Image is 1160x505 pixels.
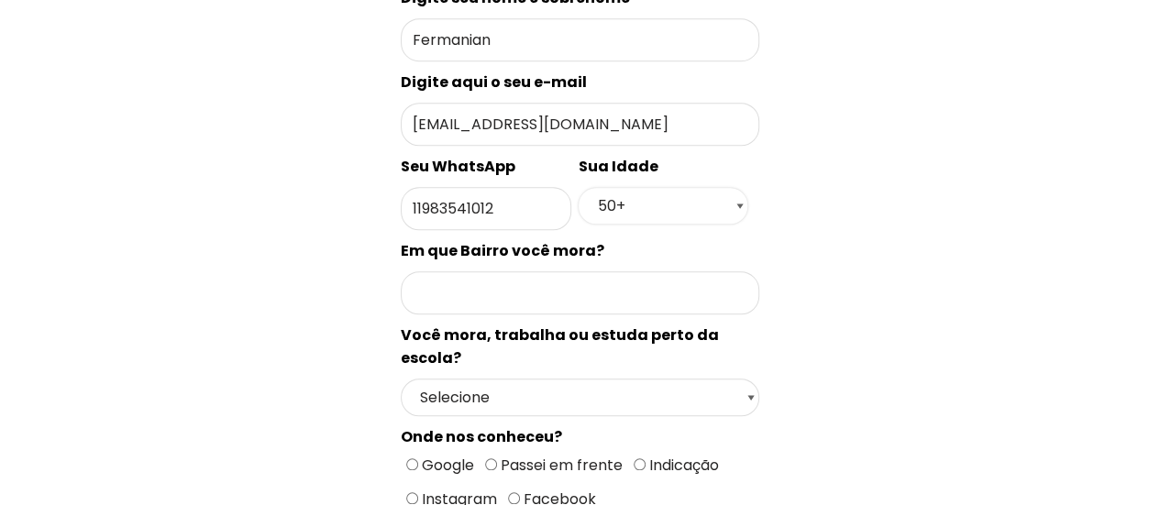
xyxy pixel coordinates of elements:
[578,156,657,177] spam: Sua Idade
[401,156,515,177] spam: Seu WhatsApp
[497,455,623,476] span: Passei em frente
[485,458,497,470] input: Passei em frente
[418,455,474,476] span: Google
[508,492,520,504] input: Facebook
[646,455,719,476] span: Indicação
[401,71,587,93] spam: Digite aqui o seu e-mail
[401,426,562,447] spam: Onde nos conheceu?
[406,492,418,504] input: Instagram
[634,458,646,470] input: Indicação
[406,458,418,470] input: Google
[401,324,719,368] spam: Você mora, trabalha ou estuda perto da escola?
[401,240,604,261] spam: Em que Bairro você mora?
